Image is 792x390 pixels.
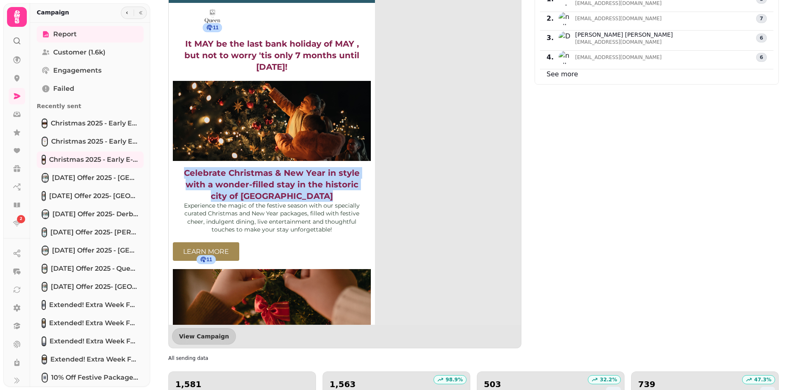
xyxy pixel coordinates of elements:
[53,84,74,94] span: Failed
[559,12,572,25] img: null null
[37,279,144,295] a: Easter Offer 2025- Gloucester Robinswood[DATE] Offer 2025- [GEOGRAPHIC_DATA] Robinswood
[547,14,554,24] span: 2 .
[52,173,139,183] span: [DATE] Offer 2025 - [GEOGRAPHIC_DATA]
[53,47,106,57] span: Customer (1.6k)
[37,170,144,186] a: Easter Offer 2025 - London Croydon Aerodrome Hotel[DATE] Offer 2025 - [GEOGRAPHIC_DATA]
[445,376,463,383] p: 98.9 %
[42,246,48,255] img: Easter Offer 2025 - Bournemouth Carlton Hotel
[37,151,144,168] a: Christmas 2025 - Early E-blast The Queen at Chester HotelChristmas 2025 - Early E-blast The Queen...
[172,328,236,345] button: View Campaign
[42,319,45,327] img: Extended! Extra Week for 10% Off Festive Stays - Gloucester Robsinwood
[183,248,229,255] span: LEARN MORE
[37,297,144,313] a: Extended! Extra Week for 10% Off Festive Stays - Gloucester Robsinwood [campaign]Extended! Extra ...
[184,39,359,72] span: It MAY be the last bank holiday of MAY , but not to worry 'tis only 7 months until [DATE]!
[52,209,139,219] span: [DATE] Offer 2025- Derby Mickleover
[179,333,229,339] span: View Campaign
[547,52,554,62] span: 4 .
[37,206,144,222] a: Easter Offer 2025- Derby Mickleover[DATE] Offer 2025- Derby Mickleover
[42,137,47,146] img: Christmas 2025 - Early E-blast Derby Mickleover
[37,115,144,132] a: Christmas 2025 - Early E-blast Bournemouth CarltonChristmas 2025 - Early E-blast Bournemouth Carlton
[53,66,101,76] span: Engagements
[51,373,139,383] span: 10% Off Festive Packages - Bournemouth Carlton
[42,156,45,164] img: Christmas 2025 - Early E-blast The Queen at Chester Hotel
[49,191,139,201] span: [DATE] Offer 2025- [GEOGRAPHIC_DATA] [GEOGRAPHIC_DATA] [GEOGRAPHIC_DATA]
[49,336,139,346] span: Extended! Extra Week for 10% Off Festive Stays - [GEOGRAPHIC_DATA]
[49,155,139,165] span: Christmas 2025 - Early E-blast The Queen at [PERSON_NAME][GEOGRAPHIC_DATA]
[37,8,69,17] h2: Campaign
[49,318,139,328] span: Extended! Extra Week for 10% Off Festive Stays - [GEOGRAPHIC_DATA] [GEOGRAPHIC_DATA]
[37,260,144,277] a: Easter Offer 2025 - Queen at Chester[DATE] Offer 2025 - Queen at [GEOGRAPHIC_DATA]
[37,62,144,79] a: Engagements
[37,369,144,386] a: 10% Off Festive Packages - Bournemouth Carlton10% Off Festive Packages - Bournemouth Carlton
[330,378,356,390] h2: 1,563
[51,282,139,292] span: [DATE] Offer 2025- [GEOGRAPHIC_DATA] Robinswood
[37,99,144,113] p: Recently sent
[213,24,218,31] span: 11
[484,378,518,390] h2: 503
[638,378,655,390] h2: 739
[42,192,45,200] img: Easter Offer 2025- London Chigwell Prince Regent Hotel
[37,224,144,241] a: Easter Offer 2025- BW Carlisle Station[DATE] Offer 2025- [PERSON_NAME][GEOGRAPHIC_DATA]
[184,202,360,234] span: Experience the magic of the festive season with our specially curated Christmas and New Year pack...
[42,174,48,182] img: Easter Offer 2025 - London Croydon Aerodrome Hotel
[559,51,572,64] img: null null
[575,31,673,39] span: [PERSON_NAME] [PERSON_NAME]
[184,168,360,201] span: Celebrate Christmas & New Year in style with a wonder-filled stay in the historic city of [GEOGRA...
[168,355,327,362] h2: Complete overview of all campaign delivery metrics
[575,15,662,22] span: [EMAIL_ADDRESS][DOMAIN_NAME]
[51,137,139,147] span: Christmas 2025 - Early E-blast Derby Mickleover
[173,242,239,261] a: LEARN MORE
[42,337,45,345] img: Extended! Extra Week for 10% Off Festive Stays - Bournemouth
[42,119,47,128] img: Christmas 2025 - Early E-blast Bournemouth Carlton
[50,355,139,364] span: Extended! Extra Week for 10% Off Festive Stays - The Queen
[756,14,767,23] div: 7
[37,242,144,259] a: Easter Offer 2025 - Bournemouth Carlton Hotel[DATE] Offer 2025 - [GEOGRAPHIC_DATA]
[52,246,139,255] span: [DATE] Offer 2025 - [GEOGRAPHIC_DATA]
[175,378,201,390] h2: 1,581
[51,118,139,128] span: Christmas 2025 - Early E-blast Bournemouth Carlton
[547,33,554,43] span: 3 .
[37,44,144,61] a: Customer (1.6k)
[37,26,144,43] a: Report
[207,256,212,263] span: 11
[600,376,617,383] p: 32.2 %
[51,264,139,274] span: [DATE] Offer 2025 - Queen at [GEOGRAPHIC_DATA]
[756,33,767,43] div: 6
[53,29,77,39] span: Report
[575,54,662,61] span: [EMAIL_ADDRESS][DOMAIN_NAME]
[37,351,144,368] a: Extended! Extra Week for 10% Off Festive Stays - The QueenExtended! Extra Week for 10% Off Festiv...
[756,53,767,62] div: 6
[42,301,45,309] img: Extended! Extra Week for 10% Off Festive Stays - Gloucester Robsinwood [campaign]
[42,373,47,382] img: 10% Off Festive Packages - Bournemouth Carlton
[547,70,578,78] a: See more
[575,39,673,45] span: [EMAIL_ADDRESS][DOMAIN_NAME]
[37,315,144,331] a: Extended! Extra Week for 10% Off Festive Stays - Gloucester RobsinwoodExtended! Extra Week for 10...
[42,355,46,364] img: Extended! Extra Week for 10% Off Festive Stays - The Queen
[42,283,47,291] img: Easter Offer 2025- Gloucester Robinswood
[9,215,25,232] a: 2
[37,133,144,150] a: Christmas 2025 - Early E-blast Derby MickleoverChristmas 2025 - Early E-blast Derby Mickleover
[50,227,139,237] span: [DATE] Offer 2025- [PERSON_NAME][GEOGRAPHIC_DATA]
[37,80,144,97] a: Failed
[37,188,144,204] a: Easter Offer 2025- London Chigwell Prince Regent Hotel[DATE] Offer 2025- [GEOGRAPHIC_DATA] [GEOGR...
[37,333,144,350] a: Extended! Extra Week for 10% Off Festive Stays - BournemouthExtended! Extra Week for 10% Off Fest...
[42,210,48,218] img: Easter Offer 2025- Derby Mickleover
[42,265,47,273] img: Easter Offer 2025 - Queen at Chester
[49,300,139,310] span: Extended! Extra Week for 10% Off Festive Stays - [GEOGRAPHIC_DATA] Robsinwood [campaign]
[42,228,46,236] img: Easter Offer 2025- BW Carlisle Station
[754,376,771,383] p: 47.3 %
[559,31,572,45] img: Donna Mitchell
[20,216,22,222] span: 2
